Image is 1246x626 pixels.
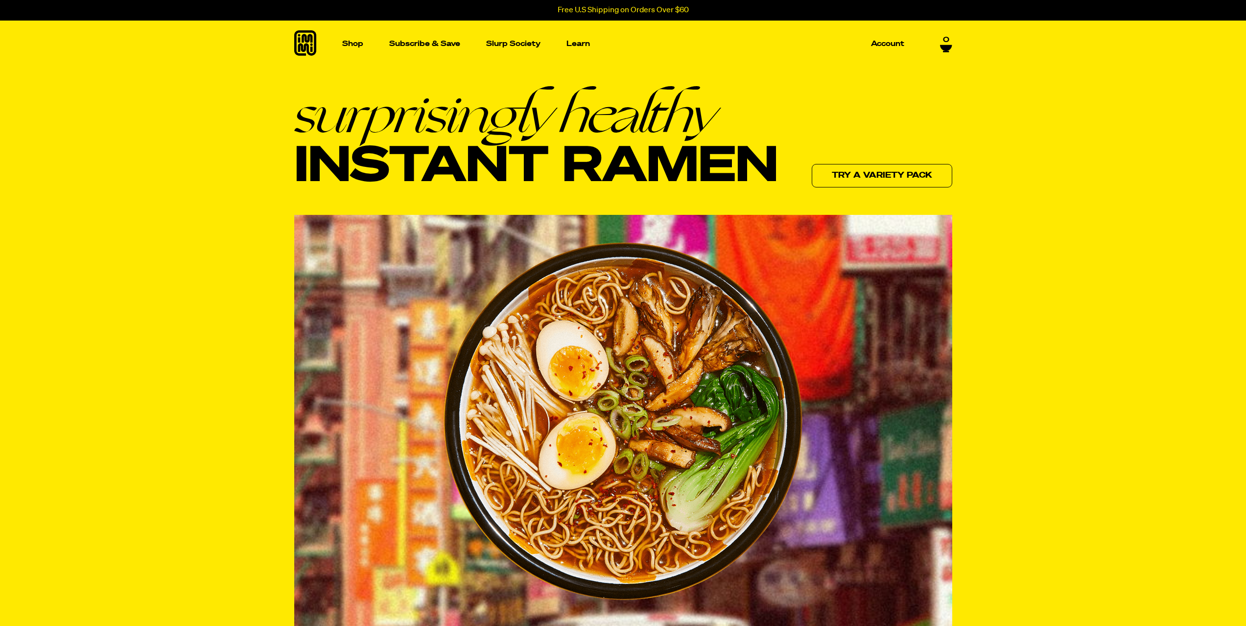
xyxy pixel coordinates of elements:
nav: Main navigation [338,21,908,67]
a: Shop [338,21,367,67]
p: Learn [566,40,590,47]
a: Account [867,36,908,51]
a: 0 [940,36,952,52]
p: Free U.S Shipping on Orders Over $60 [558,6,689,15]
em: surprisingly healthy [294,87,778,140]
span: 0 [943,36,949,45]
p: Subscribe & Save [389,40,460,47]
p: Slurp Society [486,40,541,47]
h1: Instant Ramen [294,87,778,194]
a: Try a variety pack [812,164,952,187]
a: Slurp Society [482,36,544,51]
a: Subscribe & Save [385,36,464,51]
p: Shop [342,40,363,47]
p: Account [871,40,904,47]
a: Learn [563,21,594,67]
img: Ramen bowl [444,242,802,600]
